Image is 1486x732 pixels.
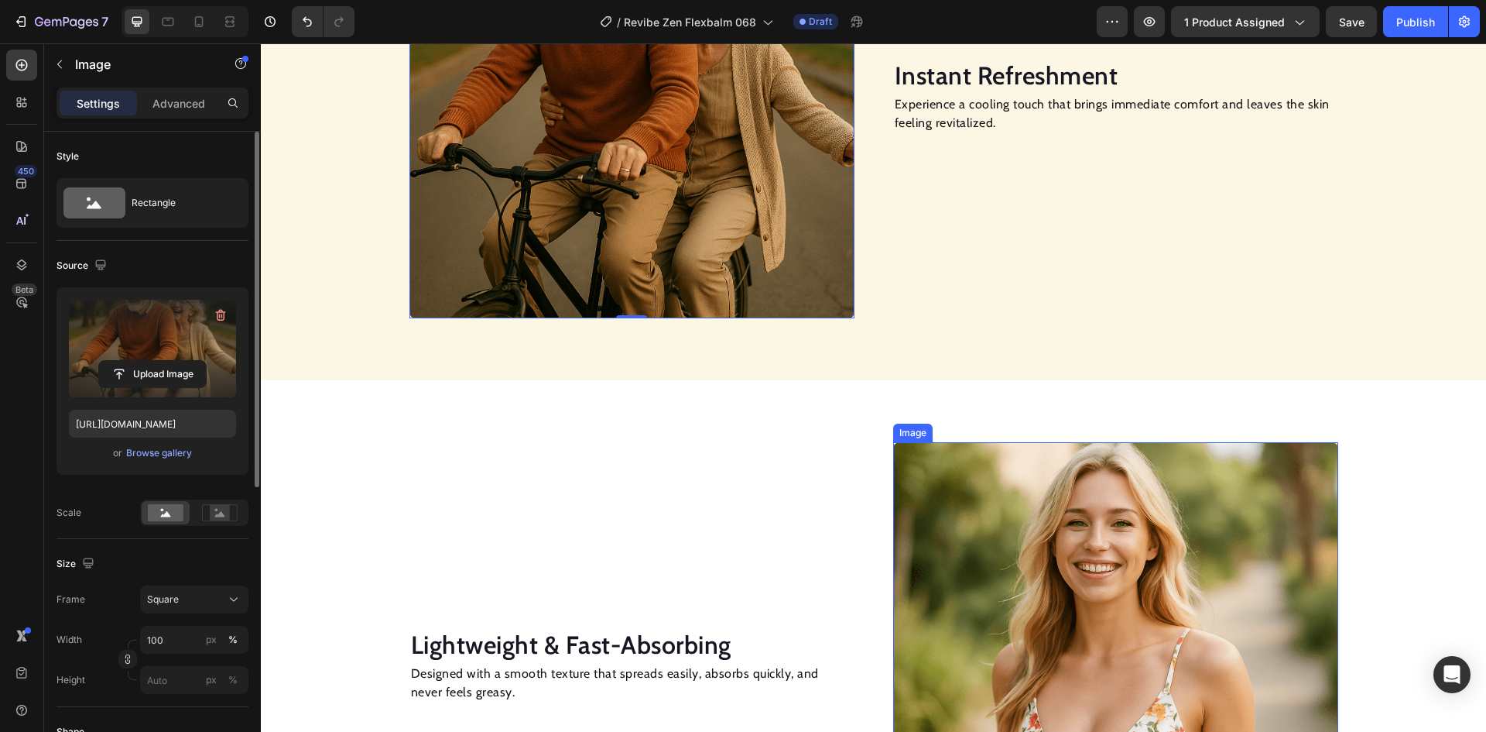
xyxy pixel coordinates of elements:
[1184,14,1285,30] span: 1 product assigned
[140,626,248,654] input: px%
[75,55,207,74] p: Image
[624,14,756,30] span: Revibe Zen Flexbalm 068
[56,554,98,575] div: Size
[635,383,669,397] div: Image
[1171,6,1320,37] button: 1 product assigned
[1339,15,1364,29] span: Save
[12,284,37,296] div: Beta
[147,593,179,607] span: Square
[113,444,122,462] span: or
[56,149,79,163] div: Style
[98,360,207,388] button: Upload Image
[69,410,236,438] input: https://example.com/image.jpg
[149,620,594,660] div: Rich Text Editor. Editing area: main
[125,445,193,461] button: Browse gallery
[634,52,1076,89] p: Experience a cooling touch that brings immediate comfort and leaves the skin feeling revitalized.
[150,586,592,618] p: Lightweight & Fast-Absorbing
[56,506,81,520] div: Scale
[224,671,242,689] button: px
[56,673,85,687] label: Height
[228,633,238,647] div: %
[140,666,248,694] input: px%
[809,15,832,29] span: Draft
[1383,6,1448,37] button: Publish
[617,14,621,30] span: /
[126,446,192,460] div: Browse gallery
[292,6,354,37] div: Undo/Redo
[101,12,108,31] p: 7
[132,185,226,221] div: Rectangle
[15,165,37,177] div: 450
[202,631,221,649] button: %
[1433,656,1471,693] div: Open Intercom Messenger
[152,95,205,112] p: Advanced
[56,256,110,277] div: Source
[261,43,1486,732] iframe: Design area
[150,621,592,658] p: Designed with a smooth texture that spreads easily, absorbs quickly, and never feels greasy.
[56,593,85,607] label: Frame
[228,673,238,687] div: %
[149,584,594,620] h2: Rich Text Editor. Editing area: main
[206,673,217,687] div: px
[202,671,221,689] button: %
[6,6,115,37] button: 7
[140,586,248,613] button: Square
[206,633,217,647] div: px
[1326,6,1377,37] button: Save
[1396,14,1435,30] div: Publish
[224,631,242,649] button: px
[56,633,82,647] label: Width
[77,95,120,112] p: Settings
